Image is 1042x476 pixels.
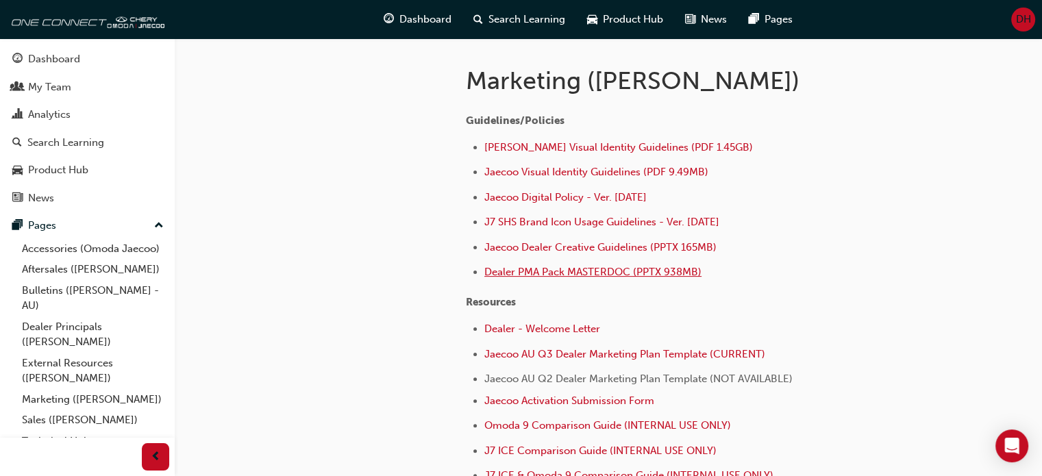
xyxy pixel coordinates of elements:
a: Analytics [5,102,169,127]
span: Jaecoo AU Q2 Dealer Marketing Plan Template (NOT AVAILABLE) [484,373,793,385]
div: Open Intercom Messenger [995,429,1028,462]
button: DH [1011,8,1035,32]
span: search-icon [473,11,483,28]
a: Search Learning [5,130,169,155]
span: Pages [765,12,793,27]
img: oneconnect [7,5,164,33]
a: News [5,186,169,211]
a: Jaecoo Activation Submission Form [484,394,654,407]
a: search-iconSearch Learning [462,5,576,34]
a: Marketing ([PERSON_NAME]) [16,389,169,410]
a: Product Hub [5,158,169,183]
span: pages-icon [12,220,23,232]
a: Sales ([PERSON_NAME]) [16,410,169,431]
span: Guidelines/Policies [466,114,565,127]
span: search-icon [12,137,22,149]
a: Jaecoo AU Q3 Dealer Marketing Plan Template (CURRENT) [484,348,765,360]
a: Omoda 9 Comparison Guide (INTERNAL USE ONLY) [484,419,731,431]
span: guage-icon [384,11,394,28]
div: Search Learning [27,135,104,151]
div: Analytics [28,107,71,123]
span: chart-icon [12,109,23,121]
a: Technical Hub ([PERSON_NAME]) [16,431,169,467]
span: Resources [466,296,516,308]
button: Pages [5,213,169,238]
a: car-iconProduct Hub [576,5,674,34]
button: DashboardMy TeamAnalyticsSearch LearningProduct HubNews [5,44,169,213]
span: news-icon [685,11,695,28]
span: guage-icon [12,53,23,66]
a: news-iconNews [674,5,738,34]
a: guage-iconDashboard [373,5,462,34]
a: Jaecoo Digital Policy - Ver. [DATE] [484,191,647,203]
span: News [701,12,727,27]
div: Dashboard [28,51,80,67]
a: Jaecoo Dealer Creative Guidelines (PPTX 165MB) [484,241,717,253]
a: External Resources ([PERSON_NAME]) [16,353,169,389]
span: Product Hub [603,12,663,27]
span: up-icon [154,217,164,235]
a: pages-iconPages [738,5,804,34]
a: Dealer Principals ([PERSON_NAME]) [16,316,169,353]
a: J7 SHS Brand Icon Usage Guidelines - Ver. [DATE] [484,216,719,228]
span: DH [1016,12,1031,27]
a: Accessories (Omoda Jaecoo) [16,238,169,260]
span: Dashboard [399,12,451,27]
span: pages-icon [749,11,759,28]
div: My Team [28,79,71,95]
a: Dealer - Welcome Letter [484,323,600,335]
a: J7 ICE Comparison Guide (INTERNAL USE ONLY) [484,444,717,457]
span: prev-icon [151,449,161,466]
span: car-icon [12,164,23,177]
span: people-icon [12,82,23,94]
a: Dealer PMA Pack MASTERDOC (PPTX 938MB) [484,266,702,278]
a: [PERSON_NAME] Visual Identity Guidelines (PDF 1.45GB) [484,141,753,153]
a: My Team [5,75,169,100]
div: Pages [28,218,56,234]
a: Bulletins ([PERSON_NAME] - AU) [16,280,169,316]
div: Product Hub [28,162,88,178]
span: Search Learning [488,12,565,27]
a: Aftersales ([PERSON_NAME]) [16,259,169,280]
span: news-icon [12,192,23,205]
span: car-icon [587,11,597,28]
a: Dashboard [5,47,169,72]
div: News [28,190,54,206]
a: Jaecoo Visual Identity Guidelines (PDF 9.49MB) [484,166,708,178]
h1: Marketing ([PERSON_NAME]) [466,66,915,96]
